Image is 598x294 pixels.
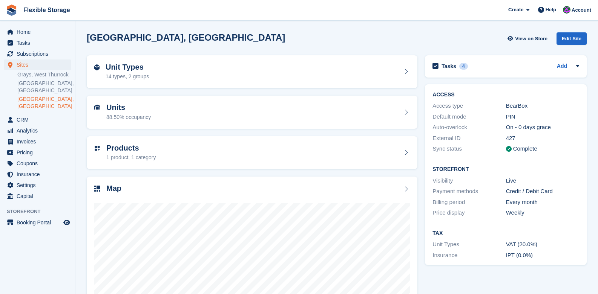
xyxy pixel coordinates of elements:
[106,154,156,161] div: 1 product, 1 category
[17,125,62,136] span: Analytics
[506,209,579,217] div: Weekly
[94,105,100,110] img: unit-icn-7be61d7bf1b0ce9d3e12c5938cc71ed9869f7b940bace4675aadf7bd6d80202e.svg
[17,217,62,228] span: Booking Portal
[432,102,506,110] div: Access type
[432,134,506,143] div: External ID
[106,63,149,72] h2: Unit Types
[17,80,71,94] a: [GEOGRAPHIC_DATA], [GEOGRAPHIC_DATA]
[557,32,587,45] div: Edit Site
[4,180,71,190] a: menu
[4,59,71,70] a: menu
[506,198,579,207] div: Every month
[17,114,62,125] span: CRM
[432,187,506,196] div: Payment methods
[506,251,579,260] div: IPT (0.0%)
[94,145,100,151] img: custom-product-icn-752c56ca05d30b4aa98f6f15887a0e09747e85b44ffffa43cff429088544963d.svg
[432,113,506,121] div: Default mode
[87,32,285,43] h2: [GEOGRAPHIC_DATA], [GEOGRAPHIC_DATA]
[4,49,71,59] a: menu
[506,102,579,110] div: BearBox
[17,27,62,37] span: Home
[442,63,456,70] h2: Tasks
[506,177,579,185] div: Live
[563,6,570,14] img: Daniel Douglas
[17,96,71,110] a: [GEOGRAPHIC_DATA], [GEOGRAPHIC_DATA]
[17,38,62,48] span: Tasks
[17,147,62,158] span: Pricing
[515,35,547,43] span: View on Store
[62,218,71,227] a: Preview store
[17,158,62,169] span: Coupons
[17,169,62,180] span: Insurance
[432,177,506,185] div: Visibility
[432,166,579,172] h2: Storefront
[94,186,100,192] img: map-icn-33ee37083ee616e46c38cad1a60f524a97daa1e2b2c8c0bc3eb3415660979fc1.svg
[506,187,579,196] div: Credit / Debit Card
[17,136,62,147] span: Invoices
[87,55,417,88] a: Unit Types 14 types, 2 groups
[4,147,71,158] a: menu
[4,217,71,228] a: menu
[20,4,73,16] a: Flexible Storage
[7,208,75,215] span: Storefront
[546,6,556,14] span: Help
[17,59,62,70] span: Sites
[106,113,151,121] div: 88.50% occupancy
[87,96,417,129] a: Units 88.50% occupancy
[506,123,579,132] div: On - 0 days grace
[4,191,71,201] a: menu
[106,73,149,81] div: 14 types, 2 groups
[506,134,579,143] div: 427
[17,180,62,190] span: Settings
[432,209,506,217] div: Price display
[432,230,579,236] h2: Tax
[17,71,71,78] a: Grays, West Thurrock
[432,198,506,207] div: Billing period
[432,251,506,260] div: Insurance
[506,240,579,249] div: VAT (20.0%)
[87,136,417,169] a: Products 1 product, 1 category
[508,6,523,14] span: Create
[557,62,567,71] a: Add
[506,113,579,121] div: PIN
[506,32,550,45] a: View on Store
[513,145,537,153] div: Complete
[106,184,121,193] h2: Map
[94,64,100,70] img: unit-type-icn-2b2737a686de81e16bb02015468b77c625bbabd49415b5ef34ead5e3b44a266d.svg
[4,125,71,136] a: menu
[4,114,71,125] a: menu
[459,63,468,70] div: 4
[432,240,506,249] div: Unit Types
[4,27,71,37] a: menu
[4,169,71,180] a: menu
[106,144,156,152] h2: Products
[432,145,506,153] div: Sync status
[432,92,579,98] h2: ACCESS
[432,123,506,132] div: Auto-overlock
[17,191,62,201] span: Capital
[4,136,71,147] a: menu
[4,38,71,48] a: menu
[557,32,587,48] a: Edit Site
[572,6,591,14] span: Account
[6,5,17,16] img: stora-icon-8386f47178a22dfd0bd8f6a31ec36ba5ce8667c1dd55bd0f319d3a0aa187defe.svg
[106,103,151,112] h2: Units
[17,49,62,59] span: Subscriptions
[4,158,71,169] a: menu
